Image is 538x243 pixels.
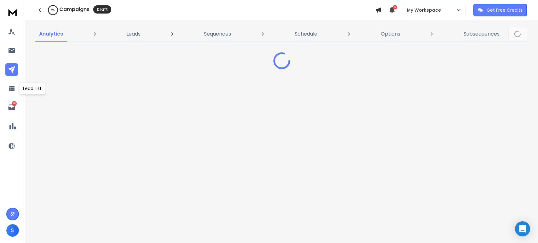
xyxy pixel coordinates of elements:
div: Draft [93,5,111,14]
a: Subsequences [460,26,503,42]
button: Get Free Credits [473,4,527,16]
a: Analytics [35,26,67,42]
div: Lead List [19,82,46,94]
p: Sequences [204,30,231,38]
a: 28 [5,101,18,114]
span: 5 [393,5,397,9]
a: Leads [123,26,144,42]
a: Options [377,26,404,42]
a: Sequences [200,26,235,42]
p: 0 % [51,8,55,12]
button: S [6,224,19,237]
img: logo [6,6,19,18]
p: Leads [126,30,141,38]
p: Analytics [39,30,63,38]
p: Options [381,30,400,38]
p: Subsequences [464,30,500,38]
p: Get Free Credits [487,7,523,13]
h1: Campaigns [59,6,90,13]
div: Open Intercom Messenger [515,221,530,236]
p: 28 [12,101,17,106]
a: Schedule [291,26,321,42]
p: My Workspace [407,7,443,13]
p: Schedule [295,30,317,38]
